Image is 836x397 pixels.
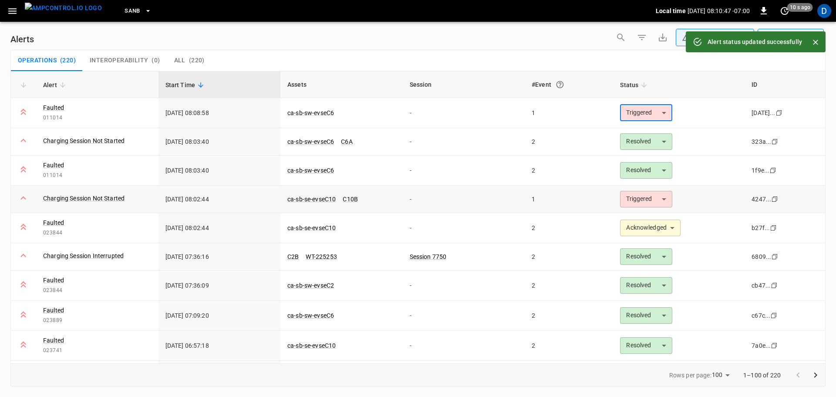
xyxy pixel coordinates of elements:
td: [DATE] 07:09:20 [158,301,281,331]
div: copy [775,108,784,118]
span: 023741 [43,346,152,355]
a: Faulted [43,276,64,285]
a: Faulted [43,218,64,227]
h6: Alerts [10,32,34,46]
div: #Event [532,77,606,92]
td: [DATE] 08:02:44 [158,213,281,243]
a: Session 7750 [410,253,447,260]
div: b27f... [752,224,770,232]
div: c67c... [752,311,770,320]
a: Faulted [43,161,64,170]
span: ( 220 ) [189,57,205,64]
div: Triggered [620,105,672,121]
a: C10B [343,196,358,203]
span: All [174,57,185,64]
div: Resolved [620,248,672,265]
a: Faulted [43,103,64,112]
div: Resolved [620,337,672,354]
th: Session [403,71,525,98]
a: ca-sb-sw-evseC6 [287,109,334,116]
div: Triggered [620,191,672,207]
td: - [403,271,525,301]
a: WT-225253 [306,253,337,260]
button: Close [809,36,822,49]
td: [DATE] 06:42:57 [158,361,281,388]
span: 011014 [43,114,152,122]
span: Status [620,80,650,90]
span: Alert [43,80,68,90]
td: 2 [525,243,613,271]
button: Go to next page [807,366,824,384]
td: - [403,128,525,156]
td: 2 [525,301,613,331]
div: copy [771,194,779,204]
div: 6809... [752,252,771,261]
div: Any Status [682,33,740,42]
td: - [403,213,525,243]
td: 2 [525,128,613,156]
span: Interoperability [90,57,148,64]
button: An event is a single occurrence of an issue. An alert groups related events for the same asset, m... [552,77,568,92]
td: 1 [525,186,613,213]
a: Charging Session Not Started [43,136,125,145]
td: 2 [525,213,613,243]
a: Charging Session Not Started [43,194,125,203]
span: 011014 [43,171,152,180]
th: Assets [280,71,403,98]
div: Acknowledged [620,220,681,236]
div: copy [769,166,778,175]
a: ca-sb-se-evseC10 [287,196,336,203]
td: [DATE] 07:36:16 [158,243,281,271]
p: Local time [656,7,686,15]
td: 1 [525,98,613,128]
a: ca-sb-sw-evseC6 [287,312,334,319]
div: Resolved [620,133,672,150]
td: - [403,186,525,213]
a: ca-sb-sw-evseC6 [287,167,334,174]
td: 2 [525,156,613,186]
a: C2B [287,253,299,260]
button: SanB [121,3,155,20]
a: Faulted [43,336,64,345]
img: ampcontrol.io logo [25,3,102,14]
a: ca-sb-se-evseC10 [287,342,336,349]
div: copy [769,223,778,233]
th: ID [745,71,825,98]
div: 7a0e... [752,341,771,350]
p: Rows per page: [669,371,711,380]
div: cb47... [752,281,771,290]
td: [DATE] 08:03:40 [158,128,281,156]
td: [DATE] 08:08:58 [158,98,281,128]
td: - [403,331,525,361]
div: Last 24 hrs [774,29,824,46]
a: ca-sb-se-evseC10 [287,224,336,231]
span: ( 220 ) [60,57,76,64]
span: Operations [18,57,57,64]
a: ca-sb-sw-evseC2 [287,282,334,289]
td: 2 [525,271,613,301]
div: Resolved [620,277,672,294]
button: set refresh interval [778,4,792,18]
span: Start Time [165,80,207,90]
span: ( 0 ) [152,57,160,64]
div: Alert status updated successfully [708,34,802,50]
div: 100 [712,369,733,381]
div: copy [771,137,779,146]
div: [DATE]... [752,109,775,117]
div: 1f9e... [752,166,769,175]
td: - [403,98,525,128]
span: SanB [125,6,140,16]
td: [DATE] 06:57:18 [158,331,281,361]
div: copy [770,341,779,350]
span: 10 s ago [787,3,813,12]
div: profile-icon [817,4,831,18]
span: 023889 [43,316,152,325]
div: copy [770,311,779,320]
td: [DATE] 07:36:09 [158,271,281,301]
p: [DATE] 08:10:47 -07:00 [688,7,750,15]
div: 4247... [752,195,771,204]
div: copy [770,281,779,290]
td: 2 [525,331,613,361]
a: ca-sb-sw-evseC6 [287,138,334,145]
span: 023844 [43,286,152,295]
